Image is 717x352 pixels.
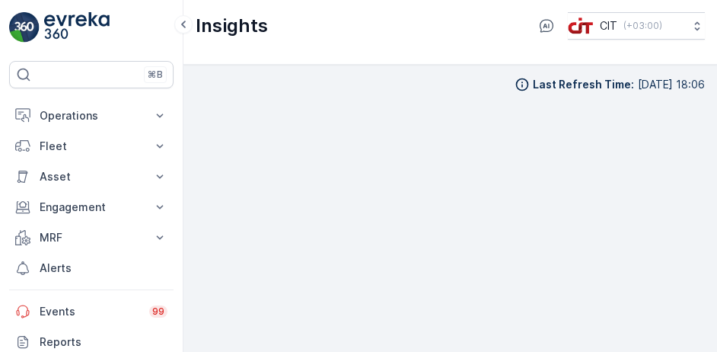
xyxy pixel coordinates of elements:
p: ⌘B [148,69,163,81]
p: ( +03:00 ) [623,20,662,32]
p: CIT [600,18,617,34]
a: Events99 [9,296,174,327]
a: Alerts [9,253,174,283]
button: Fleet [9,131,174,162]
p: Insights [196,14,268,38]
button: CIT(+03:00) [568,12,705,40]
img: cit-logo_pOk6rL0.png [568,18,594,34]
button: Asset [9,162,174,192]
p: Asset [40,169,143,184]
p: Operations [40,108,143,123]
button: Operations [9,101,174,131]
button: Engagement [9,192,174,222]
p: Alerts [40,261,167,276]
p: Reports [40,334,167,350]
p: [DATE] 18:06 [638,77,705,92]
img: logo_light-DOdMpM7g.png [44,12,110,43]
p: 99 [151,305,165,318]
p: Engagement [40,200,143,215]
img: logo [9,12,40,43]
p: Fleet [40,139,143,154]
p: Events [40,304,140,319]
p: MRF [40,230,143,245]
button: MRF [9,222,174,253]
p: Last Refresh Time : [533,77,634,92]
